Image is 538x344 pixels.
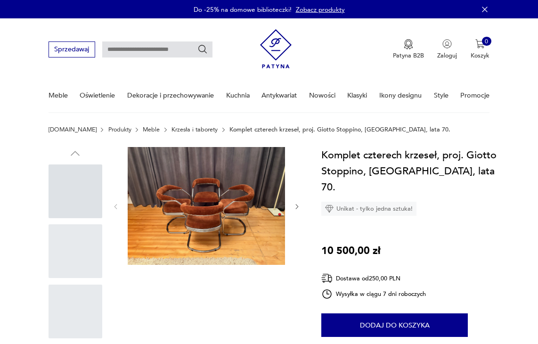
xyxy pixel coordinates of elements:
[321,313,468,337] button: Dodaj do koszyka
[393,39,424,60] a: Ikona medaluPatyna B2B
[482,37,491,46] div: 0
[321,288,426,300] div: Wysyłka w ciągu 7 dni roboczych
[475,39,485,49] img: Ikona koszyka
[49,47,95,53] a: Sprzedawaj
[321,147,498,196] h1: Komplet czterech krzeseł, proj. Giotto Stoppino, [GEOGRAPHIC_DATA], lata 70.
[80,79,115,112] a: Oświetlenie
[437,51,457,60] p: Zaloguj
[325,205,334,213] img: Ikona diamentu
[393,51,424,60] p: Patyna B2B
[434,79,448,112] a: Style
[261,79,297,112] a: Antykwariat
[171,126,218,133] a: Krzesła i taborety
[49,79,68,112] a: Meble
[296,5,345,14] a: Zobacz produkty
[379,79,422,112] a: Ikony designu
[128,147,285,265] img: Zdjęcie produktu Komplet czterech krzeseł, proj. Giotto Stoppino, Włochy, lata 70.
[393,39,424,60] button: Patyna B2B
[321,272,333,284] img: Ikona dostawy
[347,79,367,112] a: Klasyki
[127,79,214,112] a: Dekoracje i przechowywanie
[197,44,208,55] button: Szukaj
[321,243,381,259] p: 10 500,00 zł
[309,79,335,112] a: Nowości
[437,39,457,60] button: Zaloguj
[460,79,489,112] a: Promocje
[108,126,131,133] a: Produkty
[49,126,97,133] a: [DOMAIN_NAME]
[471,51,489,60] p: Koszyk
[442,39,452,49] img: Ikonka użytkownika
[143,126,160,133] a: Meble
[471,39,489,60] button: 0Koszyk
[260,26,292,72] img: Patyna - sklep z meblami i dekoracjami vintage
[49,41,95,57] button: Sprzedawaj
[321,272,426,284] div: Dostawa od 250,00 PLN
[229,126,450,133] p: Komplet czterech krzeseł, proj. Giotto Stoppino, [GEOGRAPHIC_DATA], lata 70.
[194,5,292,14] p: Do -25% na domowe biblioteczki!
[321,202,416,216] div: Unikat - tylko jedna sztuka!
[226,79,250,112] a: Kuchnia
[404,39,413,49] img: Ikona medalu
